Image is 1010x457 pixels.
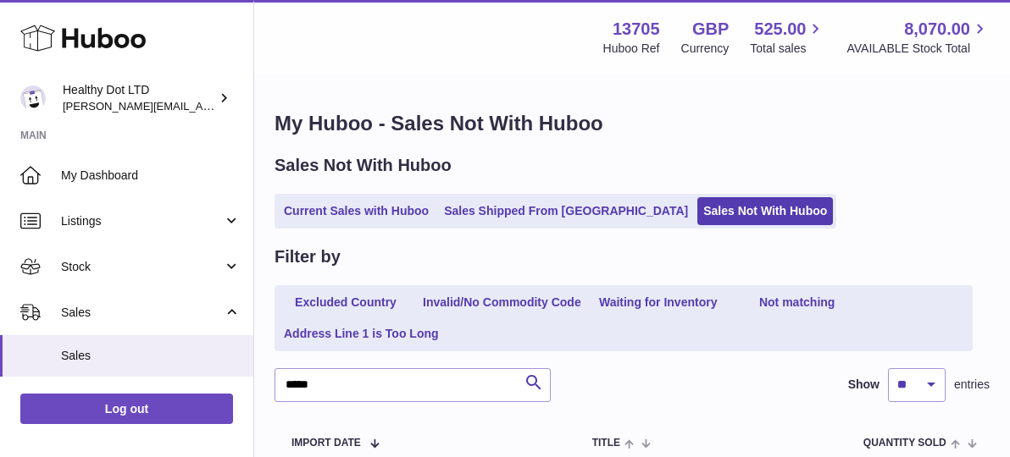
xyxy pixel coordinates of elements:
[592,438,620,449] span: Title
[846,41,990,57] span: AVAILABLE Stock Total
[681,41,730,57] div: Currency
[603,41,660,57] div: Huboo Ref
[438,197,694,225] a: Sales Shipped From [GEOGRAPHIC_DATA]
[692,18,729,41] strong: GBP
[846,18,990,57] a: 8,070.00 AVAILABLE Stock Total
[613,18,660,41] strong: 13705
[61,389,241,405] span: Add Manual Order
[63,82,215,114] div: Healthy Dot LTD
[754,18,806,41] span: 525.00
[61,348,241,364] span: Sales
[848,377,880,393] label: Show
[278,289,413,317] a: Excluded Country
[591,289,726,317] a: Waiting for Inventory
[20,394,233,424] a: Log out
[291,438,361,449] span: Import date
[61,305,223,321] span: Sales
[275,154,452,177] h2: Sales Not With Huboo
[904,18,970,41] span: 8,070.00
[750,18,825,57] a: 525.00 Total sales
[417,289,587,317] a: Invalid/No Commodity Code
[863,438,946,449] span: Quantity Sold
[730,289,865,317] a: Not matching
[697,197,833,225] a: Sales Not With Huboo
[61,213,223,229] span: Listings
[278,197,435,225] a: Current Sales with Huboo
[275,110,990,137] h1: My Huboo - Sales Not With Huboo
[750,41,825,57] span: Total sales
[275,245,341,268] h2: Filter by
[63,99,340,113] span: [PERSON_NAME][EMAIL_ADDRESS][DOMAIN_NAME]
[61,168,241,184] span: My Dashboard
[20,85,46,111] img: Dorothy@healthydot.com
[61,259,223,275] span: Stock
[278,320,445,348] a: Address Line 1 is Too Long
[954,377,990,393] span: entries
